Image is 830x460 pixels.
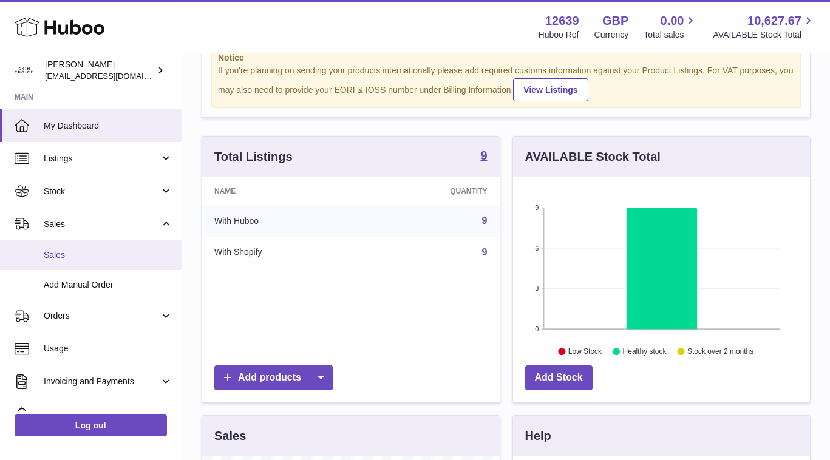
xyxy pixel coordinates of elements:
strong: 12639 [545,13,579,29]
span: My Dashboard [44,120,172,132]
h3: Total Listings [214,149,293,165]
td: With Huboo [202,205,362,237]
a: 0.00 Total sales [644,13,698,41]
a: Add Stock [525,365,593,390]
a: Log out [15,414,167,436]
text: Healthy stock [622,347,667,356]
span: Usage [44,343,172,354]
div: Huboo Ref [539,29,579,41]
strong: 9 [480,149,487,161]
span: Total sales [644,29,698,41]
h3: Help [525,428,551,444]
span: [EMAIL_ADDRESS][DOMAIN_NAME] [45,71,179,81]
span: Add Manual Order [44,279,172,291]
text: Stock over 2 months [687,347,753,356]
span: Orders [44,310,160,322]
a: View Listings [513,78,588,101]
text: Low Stock [568,347,602,356]
h3: AVAILABLE Stock Total [525,149,661,165]
th: Name [202,177,362,205]
span: 0.00 [661,13,684,29]
img: admin@skinchoice.com [15,61,33,79]
span: Sales [44,218,160,230]
div: [PERSON_NAME] [45,59,154,82]
div: If you're planning on sending your products internationally please add required customs informati... [218,65,794,101]
text: 6 [535,245,539,252]
span: Invoicing and Payments [44,376,160,387]
h3: Sales [214,428,246,444]
text: 3 [535,285,539,292]
a: 10,627.67 AVAILABLE Stock Total [713,13,815,41]
strong: GBP [602,13,628,29]
span: Cases [44,408,172,420]
text: 0 [535,325,539,333]
span: Stock [44,186,160,197]
a: 9 [482,247,488,257]
th: Quantity [362,177,500,205]
text: 9 [535,204,539,211]
a: 9 [482,215,488,226]
span: AVAILABLE Stock Total [713,29,815,41]
strong: Notice [218,52,794,64]
a: Add products [214,365,333,390]
td: With Shopify [202,237,362,268]
span: Sales [44,249,172,261]
div: Currency [594,29,629,41]
span: Listings [44,153,160,164]
span: 10,627.67 [747,13,801,29]
a: 9 [480,149,487,164]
